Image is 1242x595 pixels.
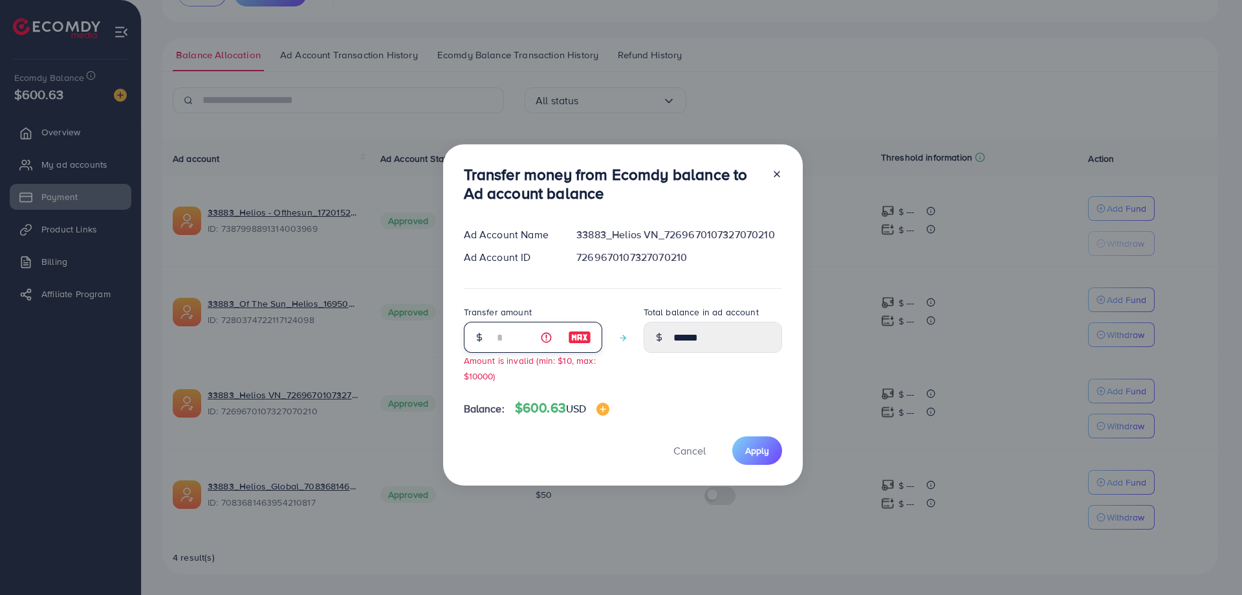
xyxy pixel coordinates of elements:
[566,250,792,265] div: 7269670107327070210
[1187,537,1232,585] iframe: Chat
[732,436,782,464] button: Apply
[657,436,722,464] button: Cancel
[464,401,505,416] span: Balance:
[644,306,759,319] label: Total balance in ad account
[464,306,532,319] label: Transfer amount
[566,227,792,242] div: 33883_Helios VN_7269670107327070210
[596,403,609,416] img: image
[673,443,706,458] span: Cancel
[745,444,769,457] span: Apply
[453,227,567,242] div: Ad Account Name
[566,401,586,416] span: USD
[515,400,610,416] h4: $600.63
[453,250,567,265] div: Ad Account ID
[464,165,761,203] h3: Transfer money from Ecomdy balance to Ad account balance
[464,354,596,381] small: Amount is invalid (min: $10, max: $10000)
[568,330,591,345] img: image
